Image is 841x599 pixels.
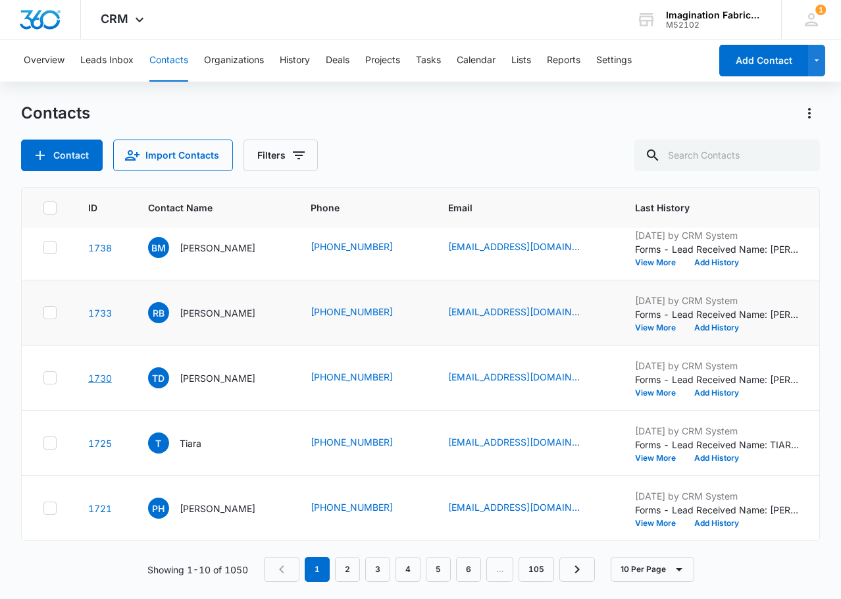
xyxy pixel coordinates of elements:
button: Tasks [416,39,441,82]
button: Contacts [149,39,188,82]
div: Email - bella@matasicenterprises.com - Select to Edit Field [448,240,603,255]
div: Email - rheanne.burden@dalyseven.com - Select to Edit Field [448,305,603,321]
a: Navigate to contact details page for Philip Holmes [88,503,112,514]
button: Lists [511,39,531,82]
div: Contact Name - Rheanne Burden - Select to Edit Field [148,302,279,323]
a: Navigate to contact details page for Rheanne Burden [88,307,112,319]
button: Settings [596,39,632,82]
p: [PERSON_NAME] [180,306,255,320]
button: Leads Inbox [80,39,134,82]
span: TD [148,367,169,388]
p: Forms - Lead Received Name: [PERSON_NAME] Email: [EMAIL_ADDRESS][DOMAIN_NAME] Phone: [PHONE_NUMBE... [635,242,800,256]
button: Import Contacts [113,140,233,171]
span: BM [148,237,169,258]
button: History [280,39,310,82]
div: Phone - (919) 609-2026 - Select to Edit Field [311,305,417,321]
button: 10 Per Page [611,557,694,582]
a: Navigate to contact details page for Bella Matasic [88,242,112,253]
input: Search Contacts [634,140,820,171]
p: Forms - Lead Received Name: [PERSON_NAME] Email: [EMAIL_ADDRESS][DOMAIN_NAME] Phone: [PHONE_NUMBE... [635,307,800,321]
p: [PERSON_NAME] [180,241,255,255]
a: Navigate to contact details page for Teresa Dew [88,373,112,384]
div: notifications count [815,5,826,15]
a: Page 3 [365,557,390,582]
button: Filters [243,140,318,171]
button: Add History [685,259,748,267]
button: Add History [685,454,748,462]
p: Tiara [180,436,201,450]
a: Page 6 [456,557,481,582]
p: Forms - Lead Received Name: [PERSON_NAME] Email: [EMAIL_ADDRESS][DOMAIN_NAME] Phone: [PHONE_NUMBE... [635,503,800,517]
button: View More [635,324,685,332]
a: [PHONE_NUMBER] [311,240,393,253]
span: PH [148,498,169,519]
span: Contact Name [148,201,260,215]
button: Overview [24,39,64,82]
div: account name [666,10,762,20]
a: [PHONE_NUMBER] [311,370,393,384]
button: View More [635,519,685,527]
span: Phone [311,201,397,215]
button: Organizations [204,39,264,82]
p: [DATE] by CRM System [635,424,800,438]
div: Phone - (980) 339-1122 - Select to Edit Field [311,240,417,255]
span: CRM [101,12,128,26]
span: RB [148,302,169,323]
a: [EMAIL_ADDRESS][DOMAIN_NAME] [448,305,580,319]
button: Add History [685,389,748,397]
p: [PERSON_NAME] [180,371,255,385]
div: Contact Name - Bella Matasic - Select to Edit Field [148,237,279,258]
button: View More [635,389,685,397]
button: Projects [365,39,400,82]
a: Page 4 [395,557,420,582]
div: Phone - (252) 560-6611 - Select to Edit Field [311,370,417,386]
button: Add History [685,324,748,332]
a: Next Page [559,557,595,582]
h1: Contacts [21,103,90,123]
button: View More [635,454,685,462]
nav: Pagination [264,557,595,582]
button: Deals [326,39,349,82]
button: Reports [547,39,580,82]
p: [DATE] by CRM System [635,228,800,242]
a: Page 5 [426,557,451,582]
a: [EMAIL_ADDRESS][DOMAIN_NAME] [448,370,580,384]
div: Phone - (919) 619-1031 - Select to Edit Field [311,500,417,516]
div: Contact Name - Tiara - Select to Edit Field [148,432,225,454]
em: 1 [305,557,330,582]
span: Email [448,201,584,215]
p: Showing 1-10 of 1050 [147,563,248,577]
p: Forms - Lead Received Name: [PERSON_NAME] Email: [EMAIL_ADDRESS][DOMAIN_NAME] Phone: [PHONE_NUMBE... [635,373,800,386]
div: Contact Name - Teresa Dew - Select to Edit Field [148,367,279,388]
button: Actions [799,103,820,124]
div: Email - MAD56MAX@GMAIL.COM - Select to Edit Field [448,435,603,451]
div: Phone - (919) 451-5303 - Select to Edit Field [311,435,417,451]
div: Email - bdewjr@aol.com - Select to Edit Field [448,370,603,386]
button: Add Contact [719,45,808,76]
p: [DATE] by CRM System [635,359,800,373]
p: [DATE] by CRM System [635,294,800,307]
a: Page 2 [335,557,360,582]
p: Forms - Lead Received Name: TIARA Email: [EMAIL_ADDRESS][DOMAIN_NAME] Phone: [PHONE_NUMBER] Pleas... [635,438,800,452]
a: [EMAIL_ADDRESS][DOMAIN_NAME] [448,435,580,449]
div: Email - pjholmes99@gmail.com - Select to Edit Field [448,500,603,516]
p: [PERSON_NAME] [180,502,255,515]
span: 1 [815,5,826,15]
a: [PHONE_NUMBER] [311,305,393,319]
div: account id [666,20,762,30]
button: View More [635,259,685,267]
div: Contact Name - Philip Holmes - Select to Edit Field [148,498,279,519]
a: [PHONE_NUMBER] [311,500,393,514]
span: Last History [635,201,780,215]
span: ID [88,201,97,215]
span: T [148,432,169,454]
a: [EMAIL_ADDRESS][DOMAIN_NAME] [448,240,580,253]
button: Calendar [457,39,496,82]
button: Add Contact [21,140,103,171]
a: [PHONE_NUMBER] [311,435,393,449]
button: Add History [685,519,748,527]
a: Page 105 [519,557,554,582]
a: Navigate to contact details page for Tiara [88,438,112,449]
p: [DATE] by CRM System [635,489,800,503]
a: [EMAIL_ADDRESS][DOMAIN_NAME] [448,500,580,514]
